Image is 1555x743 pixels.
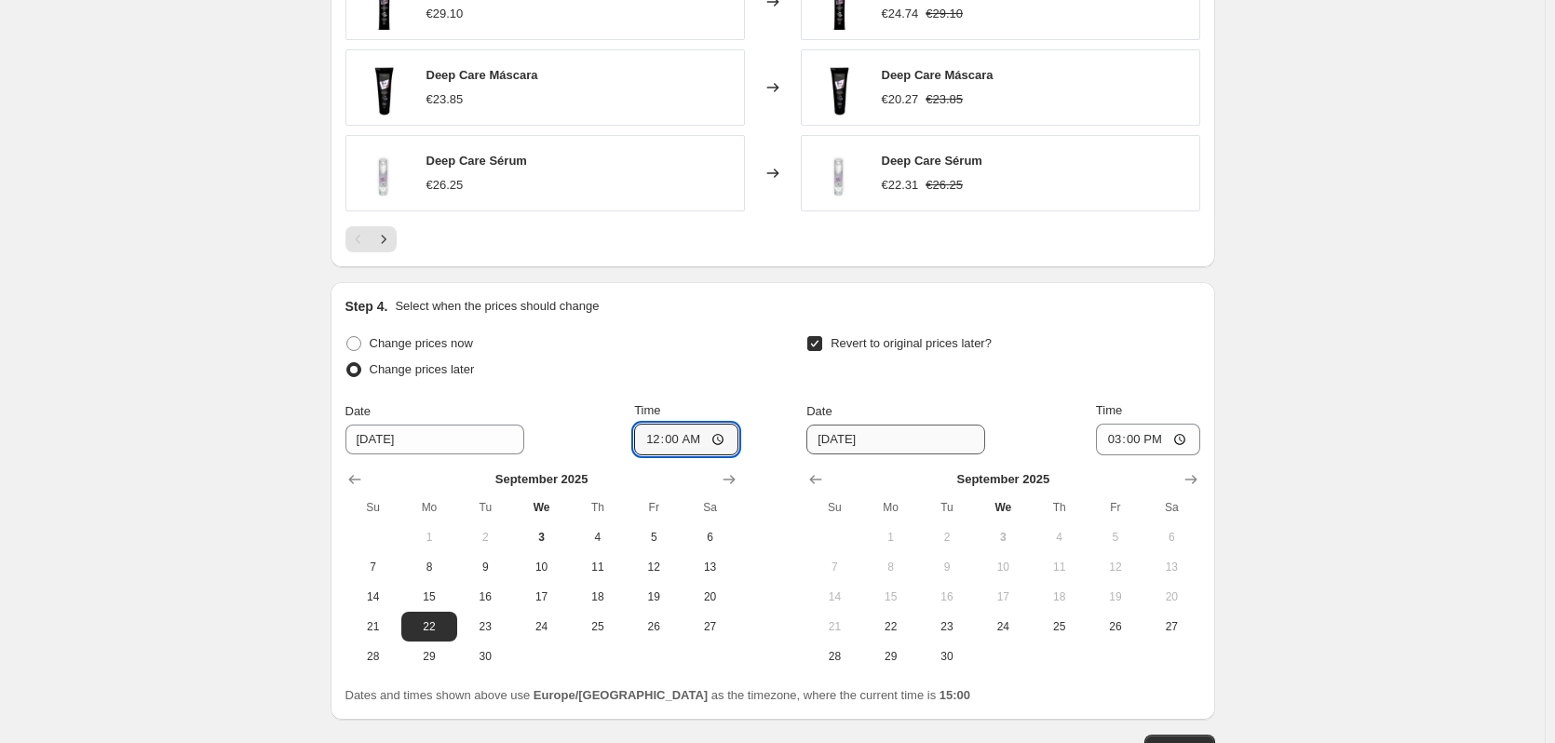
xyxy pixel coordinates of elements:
[457,493,513,522] th: Tuesday
[345,642,401,671] button: Sunday September 28 2025
[871,589,912,604] span: 15
[689,500,730,515] span: Sa
[353,560,394,574] span: 7
[401,552,457,582] button: Monday September 8 2025
[1143,522,1199,552] button: Saturday September 6 2025
[1151,589,1192,604] span: 20
[926,500,967,515] span: Tu
[814,560,855,574] span: 7
[1143,612,1199,642] button: Saturday September 27 2025
[863,522,919,552] button: Monday September 1 2025
[521,530,561,545] span: 3
[975,612,1031,642] button: Wednesday September 24 2025
[1096,403,1122,417] span: Time
[457,582,513,612] button: Tuesday September 16 2025
[345,425,524,454] input: 9/3/2025
[682,522,737,552] button: Saturday September 6 2025
[1178,466,1204,493] button: Show next month, October 2025
[409,589,450,604] span: 15
[633,530,674,545] span: 5
[682,552,737,582] button: Saturday September 13 2025
[513,522,569,552] button: Today Wednesday September 3 2025
[521,619,561,634] span: 24
[1031,612,1087,642] button: Thursday September 25 2025
[577,619,618,634] span: 25
[982,619,1023,634] span: 24
[626,552,682,582] button: Friday September 12 2025
[882,68,994,82] span: Deep Care Máscara
[975,493,1031,522] th: Wednesday
[919,493,975,522] th: Tuesday
[716,466,742,493] button: Show next month, October 2025
[863,493,919,522] th: Monday
[1038,500,1079,515] span: Th
[577,530,618,545] span: 4
[806,493,862,522] th: Sunday
[345,582,401,612] button: Sunday September 14 2025
[401,493,457,522] th: Monday
[975,552,1031,582] button: Wednesday September 10 2025
[806,404,832,418] span: Date
[689,530,730,545] span: 6
[926,5,963,23] strike: €29.10
[975,582,1031,612] button: Wednesday September 17 2025
[577,560,618,574] span: 11
[345,493,401,522] th: Sunday
[926,560,967,574] span: 9
[534,688,708,702] b: Europe/[GEOGRAPHIC_DATA]
[1031,552,1087,582] button: Thursday September 11 2025
[871,619,912,634] span: 22
[982,500,1023,515] span: We
[513,582,569,612] button: Wednesday September 17 2025
[409,530,450,545] span: 1
[577,589,618,604] span: 18
[811,145,867,201] img: deep-care-serum-purah_80x.webp
[682,582,737,612] button: Saturday September 20 2025
[926,176,963,195] strike: €26.25
[457,612,513,642] button: Tuesday September 23 2025
[871,530,912,545] span: 1
[811,60,867,115] img: deep-care-mascara-purah_80x.webp
[513,612,569,642] button: Wednesday September 24 2025
[689,560,730,574] span: 13
[409,500,450,515] span: Mo
[1151,619,1192,634] span: 27
[1143,582,1199,612] button: Saturday September 20 2025
[633,560,674,574] span: 12
[570,522,626,552] button: Thursday September 4 2025
[426,5,464,23] div: €29.10
[689,589,730,604] span: 20
[370,362,475,376] span: Change prices later
[626,582,682,612] button: Friday September 19 2025
[806,425,985,454] input: 9/3/2025
[345,612,401,642] button: Sunday September 21 2025
[1088,582,1143,612] button: Friday September 19 2025
[426,154,527,168] span: Deep Care Sérum
[689,619,730,634] span: 27
[465,619,506,634] span: 23
[1038,560,1079,574] span: 11
[626,493,682,522] th: Friday
[1151,500,1192,515] span: Sa
[919,612,975,642] button: Tuesday September 23 2025
[570,612,626,642] button: Thursday September 25 2025
[863,582,919,612] button: Monday September 15 2025
[345,226,397,252] nav: Pagination
[633,589,674,604] span: 19
[1031,522,1087,552] button: Thursday September 4 2025
[465,589,506,604] span: 16
[401,612,457,642] button: Monday September 22 2025
[682,612,737,642] button: Saturday September 27 2025
[570,582,626,612] button: Thursday September 18 2025
[634,424,738,455] input: 12:00
[1088,552,1143,582] button: Friday September 12 2025
[1038,530,1079,545] span: 4
[401,642,457,671] button: Monday September 29 2025
[634,403,660,417] span: Time
[626,522,682,552] button: Friday September 5 2025
[982,530,1023,545] span: 3
[342,466,368,493] button: Show previous month, August 2025
[863,552,919,582] button: Monday September 8 2025
[457,552,513,582] button: Tuesday September 9 2025
[356,145,412,201] img: deep-care-serum-purah_80x.webp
